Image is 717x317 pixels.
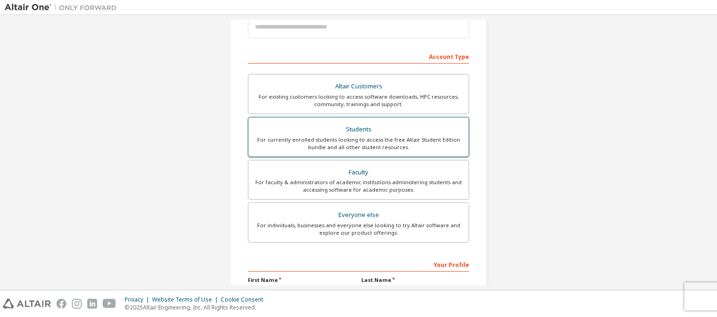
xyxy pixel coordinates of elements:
[254,166,463,179] div: Faculty
[221,296,269,303] div: Cookie Consent
[87,299,97,309] img: linkedin.svg
[3,299,51,309] img: altair_logo.svg
[125,303,269,311] p: © 2025 Altair Engineering, Inc. All Rights Reserved.
[254,123,463,136] div: Students
[254,93,463,108] div: For existing customers looking to access software downloads, HPC resources, community, trainings ...
[248,257,469,272] div: Your Profile
[254,80,463,93] div: Altair Customers
[103,299,116,309] img: youtube.svg
[5,3,121,12] img: Altair One
[56,299,66,309] img: facebook.svg
[248,276,356,284] label: First Name
[72,299,82,309] img: instagram.svg
[152,296,221,303] div: Website Terms of Use
[125,296,152,303] div: Privacy
[248,49,469,64] div: Account Type
[254,136,463,151] div: For currently enrolled students looking to access the free Altair Student Edition bundle and all ...
[254,209,463,222] div: Everyone else
[361,276,469,284] label: Last Name
[254,179,463,194] div: For faculty & administrators of academic institutions administering students and accessing softwa...
[254,222,463,237] div: For individuals, businesses and everyone else looking to try Altair software and explore our prod...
